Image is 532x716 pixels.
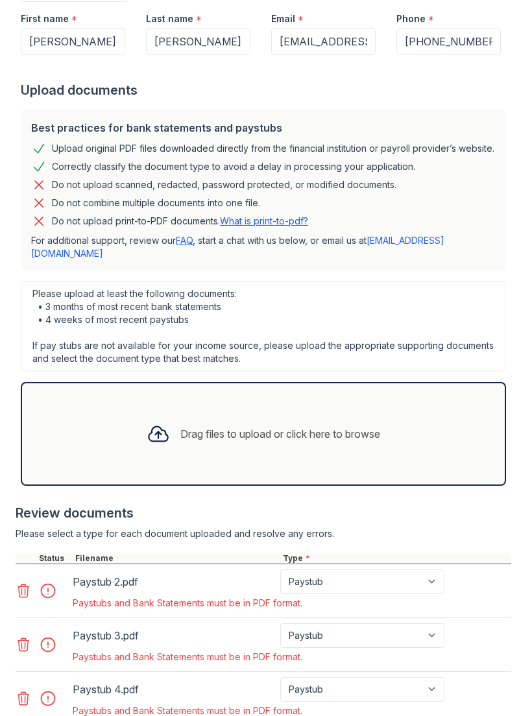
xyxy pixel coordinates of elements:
p: Do not upload print-to-PDF documents. [52,215,308,228]
div: Best practices for bank statements and paystubs [31,120,496,136]
label: First name [21,12,69,25]
div: Upload original PDF files downloaded directly from the financial institution or payroll provider’... [52,141,494,156]
div: Please upload at least the following documents: • 3 months of most recent bank statements • 4 wee... [21,281,506,372]
div: Status [36,553,73,564]
label: Phone [396,12,426,25]
label: Email [271,12,295,25]
div: Do not combine multiple documents into one file. [52,195,260,211]
div: Filename [73,553,280,564]
div: Paystub 3.pdf [73,625,275,646]
a: [EMAIL_ADDRESS][DOMAIN_NAME] [31,235,444,259]
div: Paystubs and Bank Statements must be in PDF format. [73,650,447,663]
div: Paystubs and Bank Statements must be in PDF format. [73,597,447,610]
div: Review documents [16,504,511,522]
div: Correctly classify the document type to avoid a delay in processing your application. [52,159,415,174]
div: Upload documents [21,81,511,99]
div: Paystub 4.pdf [73,679,275,700]
div: Drag files to upload or click here to browse [180,426,380,442]
div: Type [280,553,511,564]
label: Last name [146,12,193,25]
div: Please select a type for each document uploaded and resolve any errors. [16,527,511,540]
p: For additional support, review our , start a chat with us below, or email us at [31,234,496,260]
a: What is print-to-pdf? [220,215,308,226]
div: Paystub 2.pdf [73,571,275,592]
div: Do not upload scanned, redacted, password protected, or modified documents. [52,177,396,193]
a: FAQ [176,235,193,246]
